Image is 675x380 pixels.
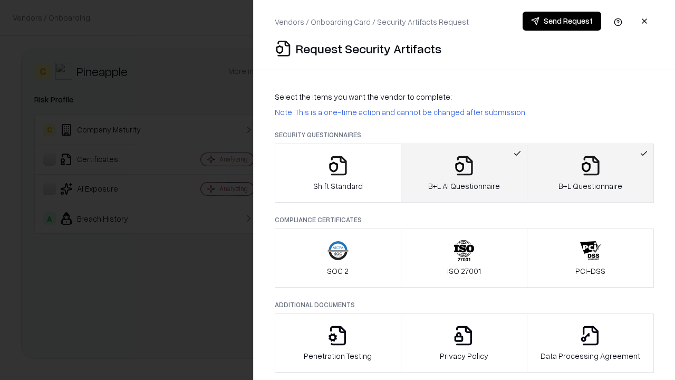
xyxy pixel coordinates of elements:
p: B+L AI Questionnaire [428,180,500,192]
p: SOC 2 [327,265,349,277]
button: Data Processing Agreement [527,313,654,373]
button: Shift Standard [275,144,401,203]
button: ISO 27001 [401,229,528,288]
p: PCI-DSS [575,265,605,277]
p: ISO 27001 [447,265,481,277]
button: Penetration Testing [275,313,401,373]
p: Compliance Certificates [275,215,654,224]
p: B+L Questionnaire [558,180,622,192]
p: Privacy Policy [440,350,488,362]
button: B+L Questionnaire [527,144,654,203]
button: Send Request [523,12,601,31]
p: Vendors / Onboarding Card / Security Artifacts Request [275,16,469,27]
p: Select the items you want the vendor to complete: [275,91,654,102]
button: Privacy Policy [401,313,528,373]
p: Request Security Artifacts [296,40,441,57]
p: Shift Standard [313,180,363,192]
button: B+L AI Questionnaire [401,144,528,203]
p: Additional Documents [275,300,654,309]
p: Security Questionnaires [275,130,654,139]
p: Note: This is a one-time action and cannot be changed after submission. [275,107,654,118]
p: Penetration Testing [304,350,372,362]
button: SOC 2 [275,229,401,288]
button: PCI-DSS [527,229,654,288]
p: Data Processing Agreement [541,350,640,362]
